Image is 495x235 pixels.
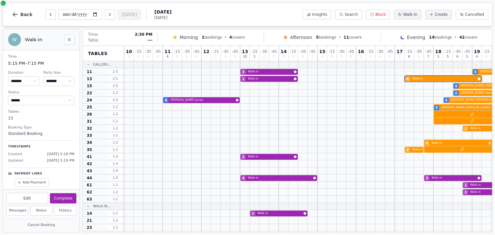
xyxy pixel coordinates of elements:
span: 1 - 4 [108,161,123,166]
span: 2 - 5 [108,76,123,81]
span: 0 [311,55,313,58]
span: Walk-in [257,211,302,216]
span: Block [375,12,386,17]
span: 10 [126,49,132,54]
span: 0 [350,55,352,58]
span: 62 [87,190,92,195]
span: 2 - 5 [108,83,123,88]
span: covers [459,35,477,40]
span: 3 [242,70,245,74]
span: 1 - 2 [108,225,123,230]
span: 0 [263,55,265,58]
span: 1 [253,55,255,58]
span: : 30 [261,50,267,53]
button: Complete [50,193,76,203]
span: 0 [137,55,139,58]
span: : 15 [213,50,219,53]
span: 1 - 2 [108,112,123,117]
span: Time: [88,32,99,37]
button: Notes [30,206,53,216]
span: : 45 [464,50,470,53]
span: Morning [180,34,198,41]
span: [DATE] 5:19 PM [47,158,74,164]
span: 14 [87,211,92,216]
button: Next day [105,9,115,20]
span: 0 [485,55,487,58]
span: 2 [465,126,467,131]
dt: Status [8,90,74,95]
span: bookings [316,35,336,40]
span: 0 [195,55,197,58]
span: 13 [87,76,92,81]
span: covers [229,35,245,40]
button: History [54,206,76,216]
span: 0 [224,55,226,58]
span: Walk-in [248,70,293,74]
span: 1 - 2 [108,133,123,138]
span: 1 - 2 [108,190,123,194]
span: Walk-in [248,155,293,159]
span: 14 [280,49,286,54]
span: Walk-in [412,147,423,152]
span: 0 [399,55,401,58]
span: : 45 [155,50,161,53]
span: 32 [87,126,92,131]
span: 19 [474,49,480,54]
span: bookings [202,35,222,40]
span: 4 [242,176,245,181]
span: 2 [488,141,491,145]
button: Search [335,10,362,19]
span: 5 [466,55,468,58]
span: : 45 [271,50,277,53]
span: : 15 [135,50,141,53]
span: Walk-in [412,77,476,81]
span: 22 [87,90,92,96]
dt: Tables [8,109,74,115]
dd: Standard Booking [8,131,74,136]
span: Tables [88,50,108,57]
span: 0 [331,55,333,58]
span: 4 [167,55,169,58]
span: Updated [8,158,23,164]
span: 15 [87,83,92,89]
span: 0 [292,55,294,58]
span: Walk-in [248,176,312,180]
span: 2:30 PM [135,32,152,37]
button: Previous day [45,9,56,20]
span: 35 [87,147,92,152]
span: 6 [456,55,458,58]
button: Messages [6,206,28,216]
span: [DATE] 5:18 PM [47,152,74,157]
span: Insights [312,12,327,17]
span: : 15 [445,50,451,53]
span: 10 [243,55,247,58]
span: 42 [87,161,92,166]
span: 0 [321,55,323,58]
span: : 15 [406,50,412,53]
span: 1 [202,35,204,40]
span: 33 [87,133,92,138]
span: 43 [87,168,92,174]
span: 5 [316,35,319,40]
p: Timestamps [8,145,74,149]
span: 44 [87,175,92,181]
span: 1 - 4 [108,154,123,159]
span: Walk-In... [93,204,111,209]
span: 0 [273,55,275,58]
span: 14 [429,35,434,40]
span: 5 [445,98,448,103]
span: 1 - 2 [108,147,123,152]
span: 1 - 2 [108,90,123,95]
button: Walk-in [394,10,422,19]
dt: Booking Type [8,125,74,130]
dt: Party Size [43,70,74,76]
span: 5 [447,55,449,58]
span: 0 [186,55,188,58]
span: : 30 [145,50,151,53]
span: 16 [358,49,364,54]
span: Walk-in [403,12,417,17]
span: 4 [426,141,428,146]
span: Table: [88,38,99,43]
span: 13 [242,49,248,54]
span: 17 [396,49,403,54]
